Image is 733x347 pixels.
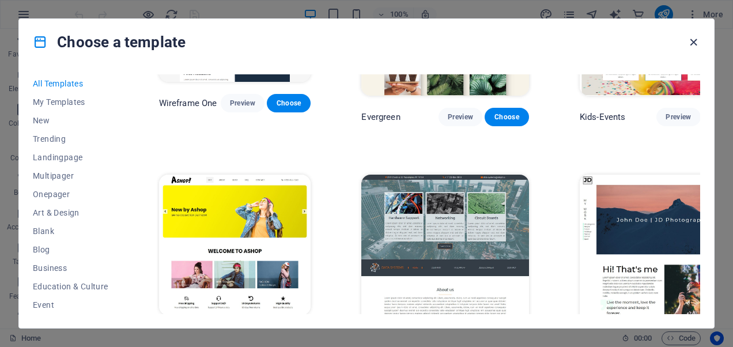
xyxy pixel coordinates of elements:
[33,148,108,167] button: Landingpage
[33,222,108,240] button: Blank
[33,97,108,107] span: My Templates
[33,282,108,291] span: Education & Culture
[221,94,265,112] button: Preview
[33,116,108,125] span: New
[361,175,528,329] img: Data Systems
[33,167,108,185] button: Multipager
[33,245,108,254] span: Blog
[33,74,108,93] button: All Templates
[33,130,108,148] button: Trending
[33,240,108,259] button: Blog
[580,111,626,123] p: Kids-Events
[33,93,108,111] button: My Templates
[33,185,108,203] button: Onepager
[33,203,108,222] button: Art & Design
[33,111,108,130] button: New
[656,108,700,126] button: Preview
[33,208,108,217] span: Art & Design
[485,108,528,126] button: Choose
[33,227,108,236] span: Blank
[439,108,482,126] button: Preview
[159,97,217,109] p: Wireframe One
[494,112,519,122] span: Choose
[33,79,108,88] span: All Templates
[159,175,311,315] img: Ashop
[33,296,108,314] button: Event
[33,171,108,180] span: Multipager
[666,112,691,122] span: Preview
[33,134,108,144] span: Trending
[33,263,108,273] span: Business
[33,300,108,310] span: Event
[33,153,108,162] span: Landingpage
[267,94,311,112] button: Choose
[33,277,108,296] button: Education & Culture
[276,99,301,108] span: Choose
[33,33,186,51] h4: Choose a template
[33,259,108,277] button: Business
[230,99,255,108] span: Preview
[361,111,400,123] p: Evergreen
[448,112,473,122] span: Preview
[33,190,108,199] span: Onepager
